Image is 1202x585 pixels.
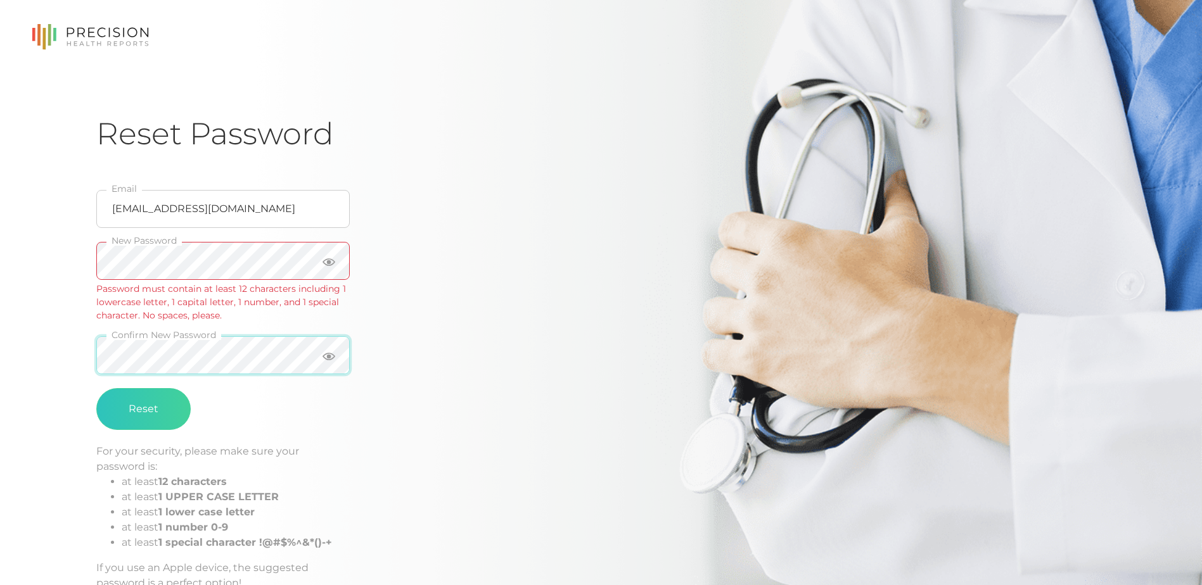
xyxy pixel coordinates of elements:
li: at least [122,535,350,550]
b: 1 UPPER CASE LETTER [158,491,279,503]
b: 1 number 0-9 [158,521,228,533]
b: 1 special character !@#$%^&*()-+ [158,536,332,548]
button: Reset [96,388,191,430]
b: 1 lower case letter [158,506,255,518]
li: at least [122,505,350,520]
li: at least [122,474,350,489]
li: at least [122,489,350,505]
input: Email [96,190,350,228]
div: Password must contain at least 12 characters including 1 lowercase letter, 1 capital letter, 1 nu... [96,282,350,322]
b: 12 characters [158,475,227,487]
h1: Reset Password [96,115,1106,153]
li: at least [122,520,350,535]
